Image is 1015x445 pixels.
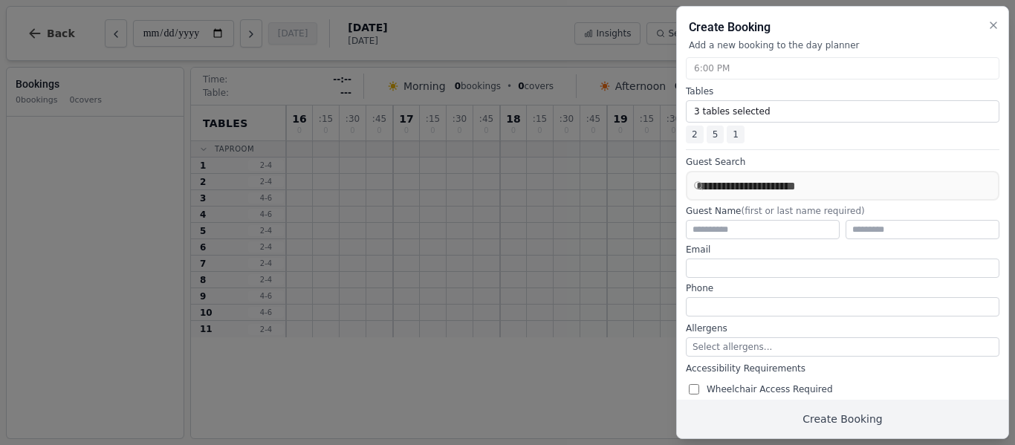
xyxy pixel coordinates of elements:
[693,342,772,352] span: Select allergens...
[686,100,999,123] button: 3 tables selected
[677,400,1008,438] button: Create Booking
[686,156,999,168] label: Guest Search
[686,57,999,79] button: 6:00 PM
[689,19,996,36] h2: Create Booking
[686,363,999,374] label: Accessibility Requirements
[689,39,996,51] p: Add a new booking to the day planner
[686,126,704,143] span: 2
[727,126,745,143] span: 1
[686,282,999,294] label: Phone
[686,244,999,256] label: Email
[707,126,724,143] span: 5
[686,85,999,97] label: Tables
[686,205,999,217] label: Guest Name
[686,337,999,357] button: Select allergens...
[741,206,864,216] span: (first or last name required)
[686,322,999,334] label: Allergens
[707,383,833,395] span: Wheelchair Access Required
[689,384,699,394] input: Wheelchair Access Required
